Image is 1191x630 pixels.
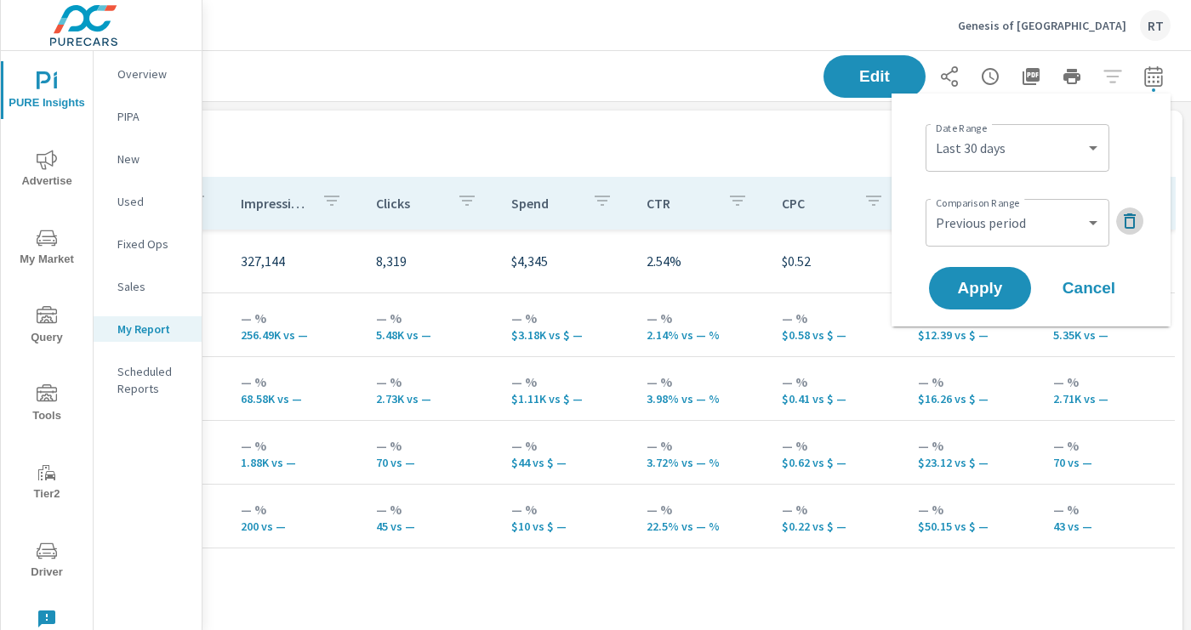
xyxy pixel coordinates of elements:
span: Driver [6,541,88,582]
p: — % [511,499,619,519]
p: $0.52 [782,251,890,271]
button: Apply [929,267,1031,309]
div: Sales [94,274,202,299]
p: — % [647,435,755,456]
p: 5,346 vs — [1053,328,1161,342]
p: 70 vs — [1053,456,1161,469]
button: Edit [823,55,926,98]
p: — % [1053,435,1161,456]
p: 2.54% [647,251,755,271]
p: New [117,150,188,167]
p: — % [241,499,349,519]
p: $16.26 vs $ — [918,392,1026,406]
button: "Export Report to PDF" [1014,60,1048,94]
div: Fixed Ops [94,231,202,257]
p: Genesis of [GEOGRAPHIC_DATA] [958,18,1126,33]
p: — % [918,372,1026,392]
p: $0.58 vs $ — [782,328,890,342]
p: $0.62 vs $ — [782,456,890,469]
p: PIPA [117,108,188,125]
p: 2.14% vs — % [647,328,755,342]
p: — % [918,499,1026,519]
p: — % [782,372,890,392]
p: $0.22 vs $ — [782,519,890,533]
p: CTR [647,195,714,212]
button: Select Date Range [1137,60,1171,94]
div: PIPA [94,104,202,129]
button: Cancel [1038,267,1140,309]
p: 200 vs — [241,519,349,533]
p: 70 vs — [376,456,484,469]
p: — % [241,308,349,328]
button: Print Report [1055,60,1089,94]
span: My Market [6,228,88,270]
p: — % [918,435,1026,456]
p: — % [1053,372,1161,392]
p: — % [647,372,755,392]
p: Spend [511,195,578,212]
p: — % [241,435,349,456]
p: — % [647,308,755,328]
p: Used [117,193,188,210]
p: Sales [117,278,188,295]
p: — % [376,499,484,519]
p: $0.41 vs $ — [782,392,890,406]
p: My Report [117,321,188,338]
p: 1,883 vs — [241,456,349,469]
p: — % [782,308,890,328]
p: $50.15 vs $ — [918,519,1026,533]
p: $1,115 vs $ — [511,392,619,406]
p: — % [376,308,484,328]
p: 43 vs — [1053,519,1161,533]
p: — % [1053,499,1161,519]
div: My Report [94,316,202,342]
p: 327,144 [241,251,349,271]
p: 68,575 vs — [241,392,349,406]
p: 5,477 vs — [376,328,484,342]
p: $23.12 vs $ — [918,456,1026,469]
span: Query [6,306,88,348]
p: $10 vs $ — [511,519,619,533]
p: Scheduled Reports [117,363,188,397]
p: $44 vs $ — [511,456,619,469]
p: 8,319 [376,251,484,271]
p: — % [511,308,619,328]
p: 22.5% vs — % [647,519,755,533]
div: Scheduled Reports [94,359,202,401]
span: PURE Insights [6,71,88,113]
p: CPC [782,195,849,212]
div: RT [1140,10,1171,41]
p: 45 vs — [376,519,484,533]
span: Apply [946,281,1014,296]
p: $12.39 vs $ — [918,328,1026,342]
div: New [94,146,202,172]
p: — % [647,499,755,519]
span: Edit [841,69,909,84]
p: Fixed Ops [117,236,188,253]
p: 2,707 vs — [1053,392,1161,406]
p: Impressions [241,195,308,212]
div: Used [94,189,202,214]
p: — % [782,499,890,519]
p: — % [511,372,619,392]
p: 3.98% vs — % [647,392,755,406]
p: — % [376,435,484,456]
p: 256,486 vs — [241,328,349,342]
div: Overview [94,61,202,87]
span: Tier2 [6,463,88,504]
p: $4,345 [511,251,619,271]
p: Clicks [376,195,443,212]
p: — % [376,372,484,392]
p: Overview [117,65,188,82]
p: — % [511,435,619,456]
p: 2,727 vs — [376,392,484,406]
p: — % [241,372,349,392]
p: — % [782,435,890,456]
p: 3.72% vs — % [647,456,755,469]
span: Tools [6,384,88,426]
span: Cancel [1055,281,1123,296]
p: $3,177 vs $ — [511,328,619,342]
span: Advertise [6,150,88,191]
button: Share Report [932,60,966,94]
